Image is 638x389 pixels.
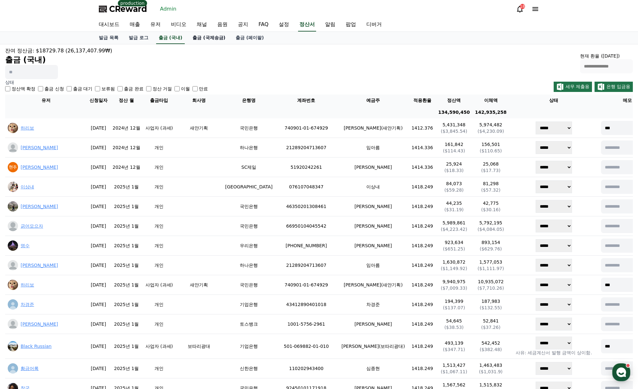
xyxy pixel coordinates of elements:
p: 1,567,562 [438,382,470,388]
img: profile_blank.webp [8,260,18,270]
td: [DATE] [87,256,110,275]
p: ($1,067.11) [438,368,470,375]
td: 개인 [143,138,175,158]
h2: 출금 (국내) [5,55,112,65]
td: 기업은행 [223,295,275,314]
td: 2024년 12월 [110,158,143,177]
p: 161,842 [438,141,470,148]
td: 2024년 12월 [110,138,143,158]
p: 10,935,072 [475,278,507,285]
td: 1418.249 [409,359,436,378]
button: 세무 제출용 [554,82,592,92]
p: ($347.71) [438,346,470,353]
td: 1418.249 [409,177,436,197]
td: 1412.376 [409,118,436,138]
a: [PERSON_NAME] [21,145,58,150]
td: 2025년 1월 [110,197,143,216]
a: 음원 [212,18,233,32]
td: 21289204713607 [275,256,338,275]
td: 국민은행 [223,275,275,295]
a: 비디오 [166,18,192,32]
th: 정산액 [436,95,472,106]
td: 개인 [143,295,175,314]
td: [DATE] [87,295,110,314]
a: 설정 [274,18,294,32]
a: [PERSON_NAME] [21,165,58,170]
p: ($651.25) [438,246,470,252]
td: 2024년 12월 [110,118,143,138]
td: [DATE] [87,118,110,138]
td: 110202943400 [275,359,338,378]
p: 5,431,348 [438,122,470,128]
td: [DATE] [87,216,110,236]
td: 66950104045542 [275,216,338,236]
td: 43412890401018 [275,295,338,314]
td: 임아름 [337,256,409,275]
span: 은행 입금용 [606,84,630,89]
p: 9,940,975 [438,278,470,285]
p: ($4,230.09) [475,128,507,134]
td: 51920242261 [275,158,338,177]
p: 52,841 [475,318,507,324]
td: 2025년 1월 [110,295,143,314]
th: 유저 [5,95,87,106]
p: ($137.07) [438,304,470,311]
a: 하리보 [21,125,34,131]
th: 정산 월 [110,95,143,106]
th: 적용환율 [409,95,436,106]
p: 5,974,482 [475,122,507,128]
td: 개인 [143,359,175,378]
p: 923,634 [438,239,470,246]
span: CReward [109,4,147,14]
td: 2025년 1월 [110,177,143,197]
a: 디버거 [361,18,387,32]
p: ($1,031.9) [475,368,507,375]
p: ($629.76) [475,246,507,252]
a: 긁어모으자 [21,223,43,229]
a: 출금 (국제송금) [187,32,230,44]
td: 46350201308461 [275,197,338,216]
label: 출금 완료 [124,86,143,92]
td: 하나은행 [223,138,275,158]
span: 세무 제출용 [566,84,589,89]
td: 우리은행 [223,236,275,256]
a: 팝업 [341,18,361,32]
a: 알림 [320,18,341,32]
p: ($4,223.42) [438,226,470,232]
th: 신청일자 [87,95,110,106]
p: 893,154 [475,239,507,246]
td: 2025년 1월 [110,275,143,295]
img: ACg8ocITSwMpoqJLSt9OH7I2guAEqfaqwNd7Qd7kLXfZD-2Uq9vKnA=s96-c [8,162,18,172]
td: 2025년 1월 [110,256,143,275]
td: 1414.336 [409,138,436,158]
td: 임아름 [337,138,409,158]
td: SC제일 [223,158,275,177]
td: [PERSON_NAME] [337,158,409,177]
a: 차경준 [21,302,34,307]
img: ACg8ocLOmR619qD5XjEFh2fKLs4Q84ZWuCVfCizvQOTI-vw1qp5kxHyZ=s96-c [8,123,18,133]
p: 현재 환율 ([DATE]) [580,53,633,59]
td: 개인 [143,216,175,236]
p: ($31.19) [438,206,470,213]
td: 새얀기획 [175,118,222,138]
p: 542,452 [475,340,507,346]
td: 개인 [143,314,175,334]
p: 156,501 [475,141,507,148]
span: 설정 [99,213,107,219]
p: ($59.28) [438,187,470,193]
td: 1418.249 [409,334,436,359]
a: 명수 [21,243,30,248]
a: 매출 [125,18,145,32]
a: 18 [516,5,524,13]
td: 국민은행 [223,197,275,216]
span: 홈 [20,213,24,219]
img: img_640x640.jpg [8,240,18,251]
a: FAQ [253,18,274,32]
a: 공지 [233,18,253,32]
td: 1414.336 [409,158,436,177]
td: 개인 [143,177,175,197]
img: blank-profile-picture-973460_640.png [8,221,18,231]
p: 1,513,427 [438,362,470,368]
p: 194,399 [438,298,470,304]
a: 발급 목록 [94,32,124,44]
